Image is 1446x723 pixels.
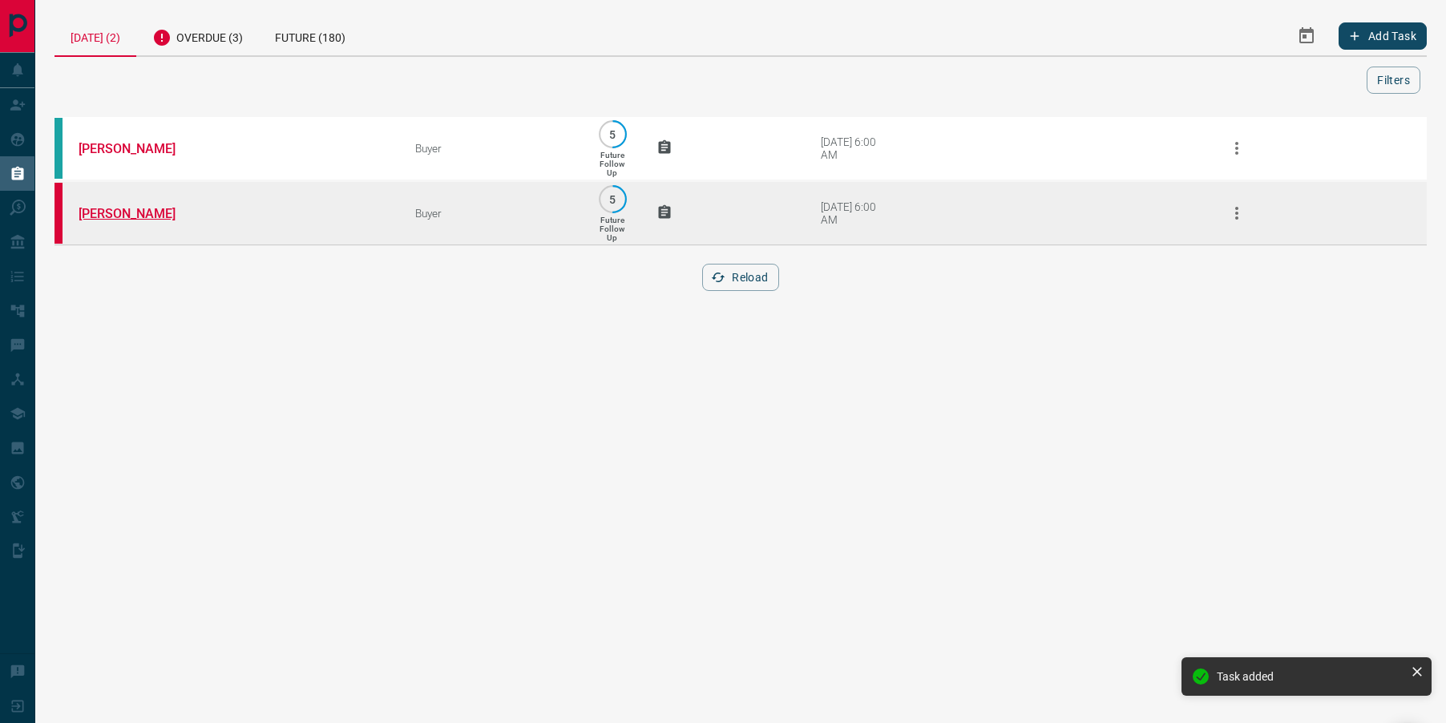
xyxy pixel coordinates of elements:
div: Buyer [415,207,568,220]
p: 5 [607,128,619,140]
button: Filters [1367,67,1420,94]
p: Future Follow Up [600,151,624,177]
div: [DATE] 6:00 AM [821,135,889,161]
div: condos.ca [55,118,63,179]
button: Select Date Range [1287,17,1326,55]
a: [PERSON_NAME] [79,206,199,221]
div: [DATE] 6:00 AM [821,200,889,226]
div: Overdue (3) [136,16,259,55]
button: Add Task [1339,22,1427,50]
div: property.ca [55,183,63,244]
div: Buyer [415,142,568,155]
a: [PERSON_NAME] [79,141,199,156]
div: Task added [1217,670,1404,683]
div: Future (180) [259,16,361,55]
p: 5 [607,193,619,205]
button: Reload [702,264,778,291]
p: Future Follow Up [600,216,624,242]
div: [DATE] (2) [55,16,136,57]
